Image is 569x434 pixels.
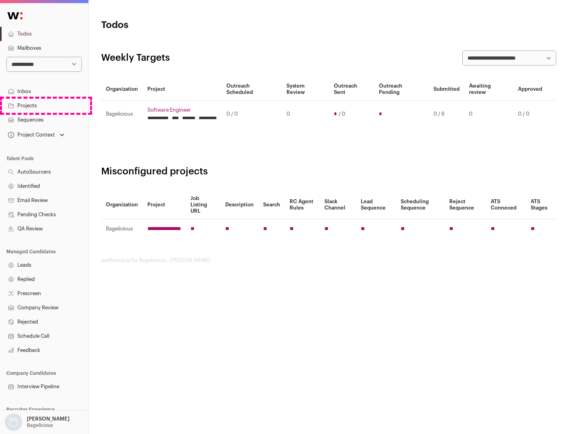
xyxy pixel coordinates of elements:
[486,191,526,219] th: ATS Conneced
[3,8,27,24] img: Wellfound
[101,219,143,239] td: Bagelicious
[220,191,258,219] th: Description
[101,52,170,64] h2: Weekly Targets
[27,416,70,422] p: [PERSON_NAME]
[282,101,329,128] td: 0
[5,413,22,431] img: nopic.png
[464,78,513,101] th: Awaiting review
[27,422,53,428] p: Bagelicious
[374,78,428,101] th: Outreach Pending
[513,78,547,101] th: Approved
[186,191,220,219] th: Job Listing URL
[6,129,66,140] button: Open dropdown
[143,78,222,101] th: Project
[513,101,547,128] td: 0 / 0
[3,413,71,431] button: Open dropdown
[147,107,217,113] a: Software Engineer
[258,191,285,219] th: Search
[101,191,143,219] th: Organization
[101,101,143,128] td: Bagelicious
[222,78,282,101] th: Outreach Scheduled
[464,101,513,128] td: 0
[222,101,282,128] td: 0 / 0
[429,78,464,101] th: Submitted
[282,78,329,101] th: System Review
[329,78,375,101] th: Outreach Sent
[320,191,356,219] th: Slack Channel
[6,132,55,138] div: Project Context
[339,111,345,117] span: / 0
[101,78,143,101] th: Organization
[445,191,486,219] th: Reject Sequence
[101,19,253,32] h1: Todos
[356,191,396,219] th: Lead Sequence
[429,101,464,128] td: 0 / 6
[143,191,186,219] th: Project
[396,191,445,219] th: Scheduling Sequence
[101,165,556,178] h2: Misconfigured projects
[101,257,556,264] footer: wellfound:ai for Bagelicious - [PERSON_NAME]
[526,191,556,219] th: ATS Stages
[285,191,319,219] th: RC Agent Rules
